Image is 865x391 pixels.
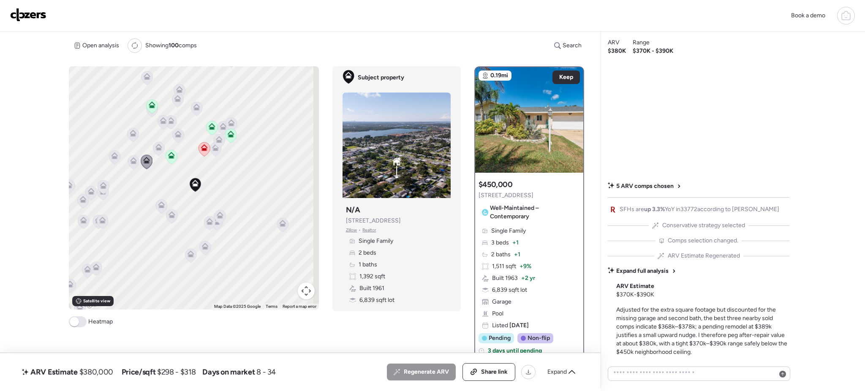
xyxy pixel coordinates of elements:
span: Adjusted for the extra square footage but discounted for the missing garage and second bath, the ... [616,306,787,356]
span: 3 days until pending [488,347,542,355]
span: 1,511 sqft [492,262,516,271]
span: ARV [608,38,620,47]
span: Share link [481,368,508,376]
span: Well-Maintained – Contemporary [490,204,577,221]
span: up 3.3% [644,206,665,213]
span: 0.19mi [490,71,508,80]
span: 8 - 34 [256,367,276,377]
button: Map camera controls [298,282,315,299]
span: Expand [547,368,567,376]
span: Book a demo [791,12,825,19]
span: SFHs are YoY in 33772 according to [PERSON_NAME] [620,205,779,214]
span: Built 1961 [359,284,384,293]
span: ARV Estimate [30,367,78,377]
span: Regenerate ARV [404,368,449,376]
span: Garage [492,298,511,306]
span: + 1 [514,250,520,259]
span: + 2 yr [521,274,535,282]
span: Price/sqft [122,367,155,377]
span: Non-flip [528,334,550,342]
span: 1,392 sqft [359,272,385,281]
span: Pending [489,334,511,342]
a: Report a map error [283,304,316,309]
span: Heatmap [88,318,113,326]
span: Open analysis [82,41,119,50]
span: Single Family [359,237,393,245]
span: 6,839 sqft lot [359,296,394,304]
span: Map Data ©2025 Google [214,304,261,309]
span: Conservative strategy selected [662,221,745,230]
h3: $450,000 [479,179,513,190]
span: ARV Estimate Regenerated [668,252,740,260]
span: [DATE] [508,322,529,329]
span: Satellite view [83,298,110,304]
span: Listed [492,321,529,330]
span: + 1 [512,239,519,247]
span: 6,839 sqft lot [492,286,527,294]
span: $370K - $390K [633,47,673,55]
span: [STREET_ADDRESS] [479,191,533,200]
h3: N/A [346,205,360,215]
span: 2 beds [359,249,376,257]
span: Realtor [362,227,376,234]
span: Built 1963 [492,274,518,282]
span: $298 - $318 [157,367,196,377]
span: Comps selection changed. [668,236,738,245]
span: Keep [559,73,573,81]
span: [STREET_ADDRESS] [346,217,401,225]
span: 100 [169,42,179,49]
span: Subject property [358,73,404,82]
span: 1 baths [359,261,377,269]
img: Google [71,299,99,310]
span: Range [633,38,650,47]
span: Single Family [491,227,526,235]
span: Pool [492,310,503,318]
span: Zillow [346,227,357,234]
span: Showing comps [145,41,197,50]
span: 5 ARV comps chosen [616,182,674,190]
span: $370K - $390K [616,291,654,299]
span: $380K [608,47,626,55]
span: Expand full analysis [616,267,669,275]
span: 2 baths [491,250,511,259]
span: ARV Estimate [616,282,654,291]
span: • [359,227,361,234]
a: Open this area in Google Maps (opens a new window) [71,299,99,310]
span: $380,000 [79,367,113,377]
span: Days on market [202,367,255,377]
span: Search [563,41,582,50]
span: 3 beds [491,239,509,247]
img: Logo [10,8,46,22]
span: + 9% [520,262,531,271]
a: Terms [266,304,277,309]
